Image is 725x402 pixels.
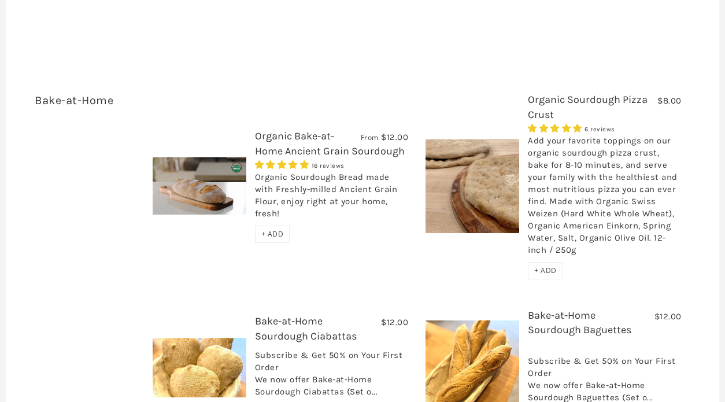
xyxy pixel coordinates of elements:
[153,338,246,397] img: Bake-at-Home Sourdough Ciabattas
[312,162,345,169] span: 16 reviews
[255,160,312,170] span: 4.75 stars
[255,315,357,342] a: Bake-at-Home Sourdough Ciabattas
[361,132,379,142] span: From
[255,130,405,157] a: Organic Bake-at-Home Ancient Grain Sourdough
[255,226,290,243] div: + ADD
[528,135,681,262] div: Add your favorite toppings on our organic sourdough pizza crust, bake for 8-10 minutes, and serve...
[534,265,557,275] span: + ADD
[426,139,519,233] img: Organic Sourdough Pizza Crust
[657,95,682,106] span: $8.00
[153,157,246,214] img: Organic Bake-at-Home Ancient Grain Sourdough
[528,262,563,279] div: + ADD
[528,93,648,120] a: Organic Sourdough Pizza Crust
[654,311,682,322] span: $12.00
[528,309,631,336] a: Bake-at-Home Sourdough Baguettes
[381,317,408,327] span: $12.00
[35,94,113,107] a: Bake-at-Home
[261,229,284,239] span: + ADD
[255,171,408,226] div: Organic Sourdough Bread made with Freshly-milled Ancient Grain Flour, enjoy right at your home, f...
[528,123,585,134] span: 4.83 stars
[381,132,408,142] span: $12.00
[35,93,144,126] h3: 6 items
[585,126,615,133] span: 6 reviews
